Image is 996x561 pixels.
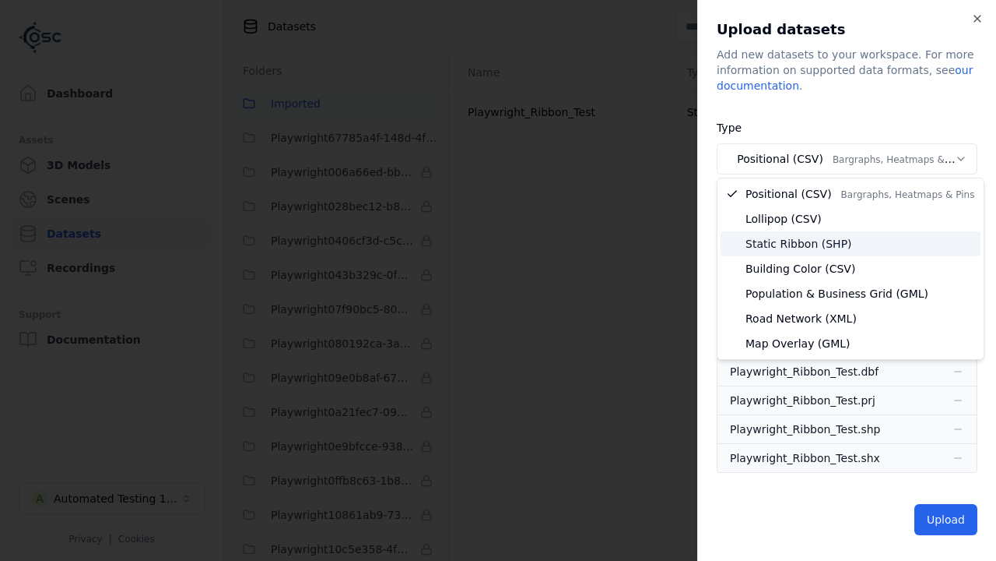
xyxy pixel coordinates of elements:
[841,189,975,200] span: Bargraphs, Heatmaps & Pins
[745,236,852,252] span: Static Ribbon (SHP)
[745,186,974,202] span: Positional (CSV)
[745,261,855,277] span: Building Color (CSV)
[745,336,850,351] span: Map Overlay (GML)
[745,286,928,302] span: Population & Business Grid (GML)
[745,211,822,227] span: Lollipop (CSV)
[745,311,857,326] span: Road Network (XML)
